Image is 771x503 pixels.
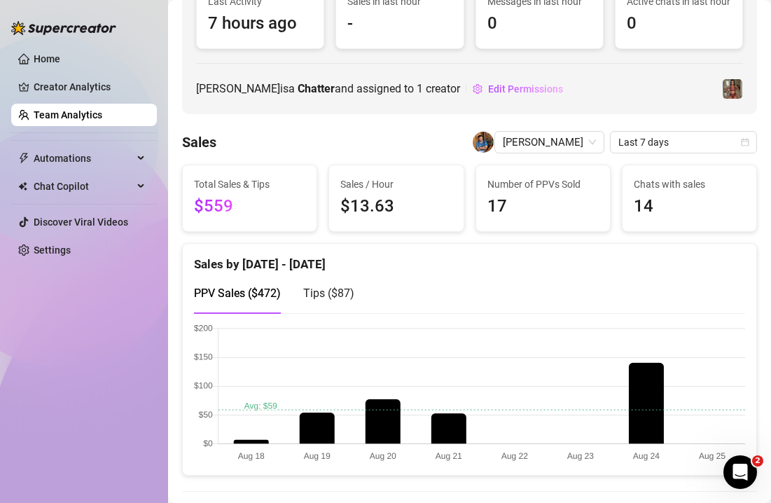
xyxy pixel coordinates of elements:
[34,216,128,228] a: Discover Viral Videos
[634,177,745,192] span: Chats with sales
[194,193,305,220] span: $559
[34,175,133,198] span: Chat Copilot
[11,21,116,35] img: logo-BBDzfeDw.svg
[194,287,281,300] span: PPV Sales ( $472 )
[347,11,452,37] span: -
[473,132,494,153] img: Chester Tagayuna
[488,83,563,95] span: Edit Permissions
[503,132,596,153] span: Chester Tagayuna
[472,78,564,100] button: Edit Permissions
[340,193,452,220] span: $13.63
[473,84,482,94] span: setting
[487,193,599,220] span: 17
[723,455,757,489] iframe: Intercom live chat
[182,132,216,152] h4: Sales
[34,53,60,64] a: Home
[194,177,305,192] span: Total Sales & Tips
[634,193,745,220] span: 14
[196,80,460,97] span: [PERSON_NAME] is a and assigned to creator
[752,455,763,467] span: 2
[487,177,599,192] span: Number of PPVs Sold
[34,147,133,170] span: Automations
[34,109,102,120] a: Team Analytics
[194,244,745,274] div: Sales by [DATE] - [DATE]
[34,244,71,256] a: Settings
[618,132,749,153] span: Last 7 days
[34,76,146,98] a: Creator Analytics
[340,177,452,192] span: Sales / Hour
[18,181,27,191] img: Chat Copilot
[417,82,423,95] span: 1
[208,11,312,37] span: 7 hours ago
[741,138,749,146] span: calendar
[723,79,742,99] img: Greek
[303,287,354,300] span: Tips ( $87 )
[627,11,731,37] span: 0
[298,82,335,95] b: Chatter
[18,153,29,164] span: thunderbolt
[487,11,592,37] span: 0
